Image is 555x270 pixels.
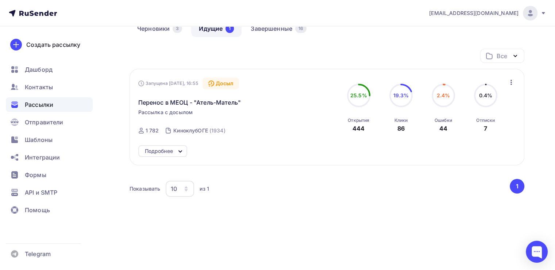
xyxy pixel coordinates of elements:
[439,124,447,133] div: 44
[25,118,63,127] span: Отправители
[25,100,53,109] span: Рассылки
[165,180,194,197] button: 10
[200,185,209,192] div: из 1
[25,153,60,162] span: Интеграции
[25,135,53,144] span: Шаблоны
[510,179,524,194] button: Go to page 1
[509,179,525,194] ul: Pagination
[209,127,226,134] div: (1934)
[25,65,53,74] span: Дашборд
[173,24,182,33] div: 3
[25,170,46,179] span: Формы
[397,124,405,133] div: 86
[352,124,365,133] div: 444
[393,92,409,98] span: 19.3%
[394,117,408,123] div: Клики
[295,24,307,33] div: 16
[226,24,234,33] div: 1
[6,80,93,94] a: Контакты
[429,10,519,17] span: [EMAIL_ADDRESS][DOMAIN_NAME]
[6,168,93,182] a: Формы
[173,125,226,136] a: КиноклубОГЕ (1934)
[429,6,546,20] a: [EMAIL_ADDRESS][DOMAIN_NAME]
[436,92,450,98] span: 2.4%
[25,250,51,258] span: Telegram
[6,62,93,77] a: Дашборд
[348,117,369,123] div: Открытия
[146,127,159,134] div: 1 782
[476,117,495,123] div: Отписки
[497,52,507,60] div: Все
[173,127,208,134] div: КиноклубОГЕ
[171,184,177,193] div: 10
[484,124,487,133] div: 7
[480,49,524,63] button: Все
[25,206,50,214] span: Помощь
[130,20,190,37] a: Черновики3
[25,188,57,197] span: API и SMTP
[6,97,93,112] a: Рассылки
[6,115,93,130] a: Отправители
[138,98,241,107] span: Перенос в МЕОЦ - "Атель-Матель"
[479,92,492,98] span: 0.4%
[243,20,314,37] a: Завершенные16
[6,132,93,147] a: Шаблоны
[25,83,53,91] span: Контакты
[191,20,242,37] a: Идущие1
[138,109,193,116] span: Рассылка с досылом
[138,80,198,86] div: Запущена [DATE], 16:55
[435,117,452,123] div: Ошибки
[203,78,239,89] div: Досыл
[130,185,160,192] div: Показывать
[145,147,173,155] div: Подробнее
[26,40,80,49] div: Создать рассылку
[350,92,367,98] span: 25.5%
